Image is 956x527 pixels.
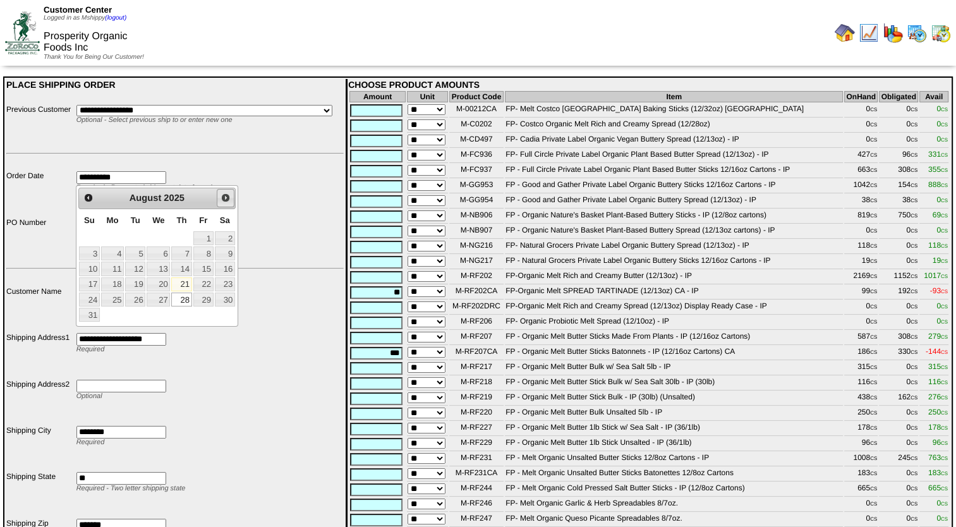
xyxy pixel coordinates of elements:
td: 192 [879,286,918,300]
span: CS [941,152,948,158]
td: FP - Organic Nature's Basket Plant-Based Buttery Spread (12/13oz cartons) - IP [505,225,843,239]
th: Avail [919,91,948,102]
td: M-RF229 [449,437,504,451]
span: Saturday [220,215,230,225]
span: CS [941,122,948,128]
td: 118 [844,240,878,254]
span: Required - Requested shipment date for order [76,184,218,191]
td: 0 [844,225,878,239]
span: CS [911,319,917,325]
span: 96 [933,438,948,447]
span: 0 [936,226,948,234]
td: M-RF206 [449,316,504,330]
span: 0 [936,119,948,128]
span: 0 [936,195,948,204]
td: Order Date [6,171,75,215]
a: 5 [125,246,145,260]
img: calendarprod.gif [907,23,927,43]
td: FP-Organic Melt SPREAD TARTINADE (12/13oz) CA - IP [505,286,843,300]
span: CS [911,349,917,355]
td: M-RF207 [449,331,504,345]
span: CS [911,274,917,279]
td: 1152 [879,270,918,284]
span: 250 [928,408,948,416]
td: 0 [879,301,918,315]
td: 0 [844,119,878,133]
span: CS [870,258,877,264]
a: 31 [79,308,100,322]
td: 154 [879,179,918,193]
td: FP - Melt Organic Unsalted Butter Sticks 12/8oz Cartons - IP [505,452,843,466]
span: 276 [928,392,948,401]
span: CS [870,501,877,507]
td: FP - Organic Melt Butter 1lb Stick Unsalted - IP (36/1lb) [505,437,843,451]
a: 6 [147,246,170,260]
span: CS [941,304,948,310]
span: Friday [199,215,207,225]
span: CS [941,183,948,188]
span: CS [941,334,948,340]
span: CS [870,137,877,143]
a: 18 [101,277,124,291]
span: CS [941,365,948,370]
td: FP - Organic Melt Butter Bulk w/ Sea Salt 5lb - IP [505,361,843,375]
span: CS [870,289,877,294]
span: CS [911,213,917,219]
td: Shipping Address1 [6,332,75,377]
td: 0 [844,134,878,148]
span: CS [941,228,948,234]
td: M-RF247 [449,513,504,527]
th: Item [505,91,843,102]
span: CS [911,410,917,416]
span: 19 [933,256,948,265]
span: Logged in as Mshippy [44,15,126,21]
span: Wednesday [152,215,165,225]
td: FP - Good and Gather Private Label Organic Buttery Spread (12/13oz) - IP [505,195,843,209]
span: CS [870,349,877,355]
td: 308 [879,331,918,345]
span: CS [911,122,917,128]
span: CS [870,425,877,431]
a: 25 [101,293,124,306]
span: CS [870,471,877,476]
td: 819 [844,210,878,224]
span: 183 [928,468,948,477]
span: 0 [936,317,948,325]
th: Amount [349,91,406,102]
td: PO Number [6,217,75,262]
span: 315 [928,362,948,371]
td: 162 [879,392,918,406]
td: FP - Organic Melt Butter Sticks Made From Plants - IP (12/16oz Cartons) [505,331,843,345]
span: 178 [928,423,948,432]
td: FP - Good and Gather Private Label Organic Buttery Sticks 12/16oz Cartons - IP [505,179,843,193]
span: CS [911,486,917,492]
td: 186 [844,346,878,360]
span: CS [870,213,877,219]
a: 9 [215,246,235,260]
td: 0 [879,225,918,239]
td: FP - Organic Melt Butter 1lb Stick w/ Sea Salt - IP (36/1lb) [505,422,843,436]
span: Prosperity Organic Foods Inc [44,31,128,53]
a: 13 [147,262,170,276]
span: Thank You for Being Our Customer! [44,54,144,61]
td: 1042 [844,179,878,193]
span: 0 [936,301,948,310]
td: Customer Name [6,286,75,331]
a: 27 [147,293,170,306]
span: CS [870,198,877,203]
th: Product Code [449,91,504,102]
td: M-RF202CA [449,286,504,300]
span: CS [941,349,948,355]
td: 19 [844,255,878,269]
div: CHOOSE PRODUCT AMOUNTS [348,80,950,90]
span: CS [941,258,948,264]
span: CS [911,334,917,340]
span: CS [911,107,917,112]
img: ZoRoCo_Logo(Green%26Foil)%20jpg.webp [5,11,40,54]
td: 38 [879,195,918,209]
td: 0 [879,407,918,421]
a: 24 [79,293,100,306]
td: M-NG217 [449,255,504,269]
span: CS [870,274,877,279]
span: CS [870,243,877,249]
